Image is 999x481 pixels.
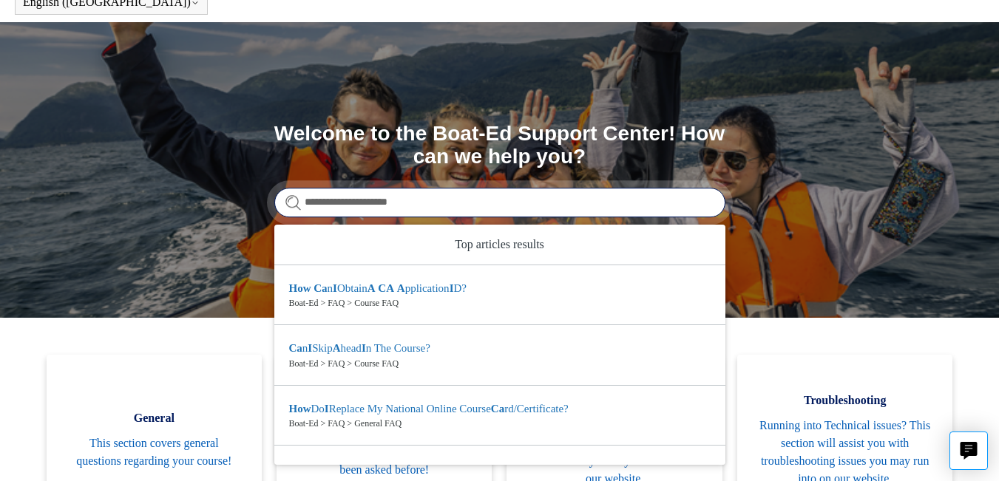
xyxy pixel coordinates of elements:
em: Ca [322,463,336,474]
h1: Welcome to the Boat-Ed Support Center! How can we help you? [274,123,725,168]
em: A [354,463,362,474]
em: A [368,282,376,294]
em: I [333,282,337,294]
zd-autocomplete-breadcrumbs-multibrand: Boat-Ed > FAQ > Course FAQ [289,357,711,370]
em: Ca [289,342,302,354]
span: General [69,409,240,427]
zd-autocomplete-title-multibrand: Suggested result 4 How To Cancel Autorenewal [289,463,412,477]
em: A [397,282,405,294]
em: I [362,342,366,354]
em: How [289,403,311,415]
em: CA [378,282,394,294]
zd-autocomplete-title-multibrand: Suggested result 2 Can I Skip Ahead In The Course? [289,342,430,357]
em: How [289,463,311,474]
em: I [450,282,454,294]
em: I [325,403,329,415]
zd-autocomplete-breadcrumbs-multibrand: Boat-Ed > FAQ > Course FAQ [289,296,711,310]
zd-autocomplete-title-multibrand: Suggested result 1 How Can I Obtain A CA Application ID? [289,282,467,297]
em: I [308,342,312,354]
zd-autocomplete-title-multibrand: Suggested result 3 How Do I Replace My National Online Course Card/Certificate? [289,403,569,417]
span: Troubleshooting [759,392,930,409]
zd-autocomplete-breadcrumbs-multibrand: Boat-Ed > FAQ > General FAQ [289,417,711,430]
zd-autocomplete-header: Top articles results [274,225,725,265]
button: Live chat [949,431,988,470]
input: Search [274,188,725,217]
em: Ca [314,282,327,294]
em: How [289,282,311,294]
em: A [333,342,341,354]
span: This section covers general questions regarding your course! [69,434,240,470]
em: Ca [491,403,504,415]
